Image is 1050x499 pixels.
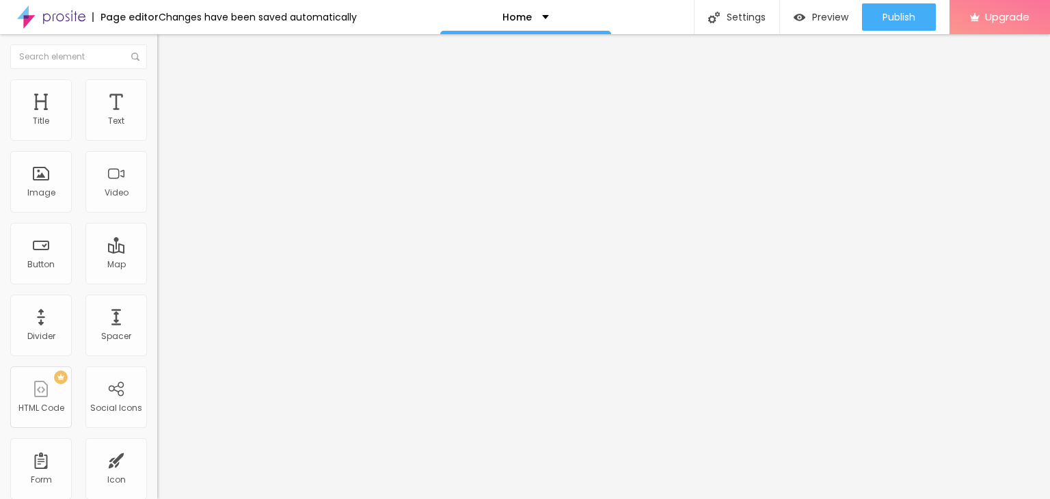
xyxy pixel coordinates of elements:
div: Map [107,260,126,269]
div: Page editor [92,12,159,22]
iframe: Editor [157,34,1050,499]
div: Social Icons [90,403,142,413]
div: Button [27,260,55,269]
input: Search element [10,44,147,69]
span: Preview [812,12,848,23]
img: view-1.svg [794,12,805,23]
img: Icone [708,12,720,23]
div: Divider [27,332,55,341]
div: Icon [107,475,126,485]
button: Preview [780,3,862,31]
div: Spacer [101,332,131,341]
div: HTML Code [18,403,64,413]
div: Form [31,475,52,485]
span: Upgrade [985,11,1029,23]
div: Image [27,188,55,198]
p: Home [502,12,532,22]
span: Publish [883,12,915,23]
button: Publish [862,3,936,31]
div: Video [105,188,129,198]
div: Changes have been saved automatically [159,12,357,22]
div: Text [108,116,124,126]
img: Icone [131,53,139,61]
div: Title [33,116,49,126]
